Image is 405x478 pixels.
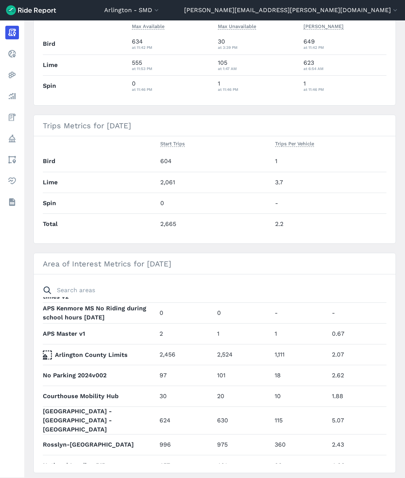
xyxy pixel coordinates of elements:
td: 1 [272,323,329,344]
a: Report [5,26,19,39]
th: APS Kenmore MS No Riding during school hours [DATE] [43,302,156,323]
td: 20 [214,386,272,406]
div: 0 [132,79,212,93]
td: 30 [156,386,214,406]
td: 2,665 [157,213,272,234]
a: Heatmaps [5,68,19,82]
td: 2.43 [329,434,386,455]
a: Analyze [5,89,19,103]
div: at 11:42 PM [132,44,212,51]
td: 5.07 [329,406,386,434]
div: 105 [218,58,298,72]
a: Health [5,174,19,188]
td: 2 [156,323,214,344]
td: 0 [157,193,272,213]
td: 624 [156,406,214,434]
th: National Landing BID [43,455,156,476]
button: Max Available [132,22,164,31]
button: Arlington - SMD [104,6,160,15]
div: at 11:53 PM [132,65,212,72]
td: 996 [156,434,214,455]
div: 649 [303,37,386,51]
div: at 11:46 PM [303,86,386,93]
div: 30 [218,37,298,51]
th: Total [43,213,157,234]
h3: Trips Metrics for [DATE] [34,115,396,136]
button: Max Unavailable [218,22,256,31]
button: Start Trips [160,139,185,148]
td: - [329,302,386,323]
div: 1 [303,79,386,93]
td: 457 [156,455,214,476]
button: [PERSON_NAME] [303,22,344,31]
td: 4.66 [329,455,386,476]
td: 10 [272,386,329,406]
button: [PERSON_NAME][EMAIL_ADDRESS][PERSON_NAME][DOMAIN_NAME] [184,6,399,15]
td: 2.2 [272,213,386,234]
img: Ride Report [6,5,56,15]
td: 360 [272,434,329,455]
td: 604 [157,151,272,172]
input: Search areas [38,283,382,297]
th: Rosslyn-[GEOGRAPHIC_DATA] [43,434,156,455]
span: Trips Per Vehicle [275,139,314,147]
td: 2.07 [329,344,386,365]
th: Bird [43,34,129,54]
th: Lime [43,54,129,75]
th: Spin [43,75,129,96]
th: Spin [43,193,157,213]
th: [GEOGRAPHIC_DATA] - [GEOGRAPHIC_DATA] - [GEOGRAPHIC_DATA] [43,406,156,434]
a: Realtime [5,47,19,61]
h3: Area of Interest Metrics for [DATE] [34,253,396,274]
a: Policy [5,132,19,145]
td: 1.88 [329,386,386,406]
div: at 11:46 PM [218,86,298,93]
div: at 1:47 AM [218,65,298,72]
div: at 3:39 PM [218,44,298,51]
td: 0.67 [329,323,386,344]
th: Courthouse Mobility Hub [43,386,156,406]
div: 555 [132,58,212,72]
div: 623 [303,58,386,72]
div: at 6:54 AM [303,65,386,72]
th: No Parking 2024v002 [43,365,156,386]
td: 2,061 [157,172,272,193]
td: 101 [214,365,272,386]
td: 2,524 [214,344,272,365]
div: at 11:42 PM [303,44,386,51]
a: Areas [5,153,19,167]
td: 0 [156,302,214,323]
div: at 11:46 PM [132,86,212,93]
div: 634 [132,37,212,51]
button: Trips Per Vehicle [275,139,314,148]
td: 2,456 [156,344,214,365]
td: 1 [272,151,386,172]
span: Max Available [132,22,164,30]
td: 2.62 [329,365,386,386]
a: Datasets [5,195,19,209]
td: 0 [214,302,272,323]
td: 115 [272,406,329,434]
td: 1,111 [272,344,329,365]
div: 1 [218,79,298,93]
a: Fees [5,111,19,124]
td: 630 [214,406,272,434]
td: 3.7 [272,172,386,193]
span: [PERSON_NAME] [303,22,344,30]
td: 92 [272,455,329,476]
td: - [272,302,329,323]
th: Bird [43,151,157,172]
th: Lime [43,172,157,193]
td: 975 [214,434,272,455]
span: Start Trips [160,139,185,147]
td: 481 [214,455,272,476]
td: 18 [272,365,329,386]
th: APS Master v1 [43,323,156,344]
th: Arlington County Limits [43,350,156,360]
span: Max Unavailable [218,22,256,30]
td: 1 [214,323,272,344]
td: - [272,193,386,213]
td: 97 [156,365,214,386]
